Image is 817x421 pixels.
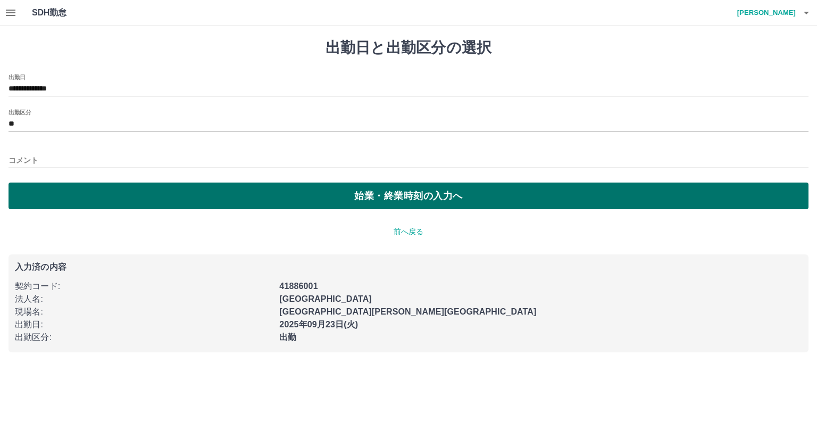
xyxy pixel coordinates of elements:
[9,226,808,237] p: 前へ戻る
[279,294,372,303] b: [GEOGRAPHIC_DATA]
[15,293,273,306] p: 法人名 :
[15,263,802,271] p: 入力済の内容
[279,333,296,342] b: 出勤
[9,108,31,116] label: 出勤区分
[9,39,808,57] h1: 出勤日と出勤区分の選択
[279,282,318,291] b: 41886001
[15,306,273,318] p: 現場名 :
[15,318,273,331] p: 出勤日 :
[9,73,26,81] label: 出勤日
[15,331,273,344] p: 出勤区分 :
[9,183,808,209] button: 始業・終業時刻の入力へ
[279,320,358,329] b: 2025年09月23日(火)
[15,280,273,293] p: 契約コード :
[279,307,536,316] b: [GEOGRAPHIC_DATA][PERSON_NAME][GEOGRAPHIC_DATA]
